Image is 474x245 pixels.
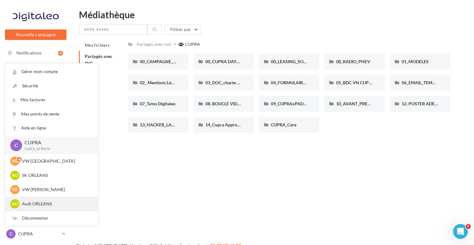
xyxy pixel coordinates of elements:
[271,122,296,127] span: CUPRA_Care
[4,46,65,59] button: Notifications 4
[12,186,18,193] span: VF
[271,59,340,64] span: 00_LEASING_SOCIAL_ÉLECTRIQUE
[453,224,468,239] iframe: Intercom live chat
[271,101,308,106] span: 09_CUPRAxPADEL
[5,107,98,121] a: Mes points de vente
[336,59,370,64] span: 00_RADIO_PHEV
[22,186,90,193] p: VW [PERSON_NAME]
[402,101,441,106] span: 12. POSTER ADEME
[4,170,68,188] a: PLV et print personnalisable
[4,62,68,75] a: Opérations
[137,41,171,47] div: Partagés avec moi
[4,191,68,209] a: Campagnes DataOnDemand
[4,124,68,137] a: Contacts
[4,93,68,106] a: Visibilité en ligne
[140,122,182,127] span: 13_HACKER_LA_PQR
[185,41,200,47] div: CUPRA
[58,51,63,56] div: 4
[140,80,181,85] span: 02_ Mentions Légales
[5,121,98,135] a: Aide en ligne
[205,122,297,127] span: 14_Cupra Approved_OCCASIONS_GARANTIES
[336,80,375,85] span: 05_BDC VN CUPRA
[18,231,59,237] p: CUPRA
[466,224,471,229] span: 6
[402,80,474,85] span: 06_EMAIL_TEMPLATE HTML CUPRA
[4,77,68,90] a: Boîte de réception3
[271,80,363,85] span: 04_FORMULAIRE DES DEMANDES CRÉATIVES
[5,65,98,79] a: Gérer mon compte
[4,109,68,122] a: Campagnes
[16,50,42,55] span: Notifications
[4,155,68,168] a: Calendrier
[5,29,66,40] button: Nouvelle campagne
[205,101,287,106] span: 08. BOUCLE VIDEO ECRAN SHOWROOM
[205,59,250,64] span: 00_CUPRA DAYS (JPO)
[5,228,66,240] a: C CUPRA
[12,201,18,207] span: AO
[5,211,98,225] div: Déconnexion
[402,59,429,64] span: 01_MODELES
[205,80,287,85] span: 03_DOC_charte graphique et GUIDELINES
[85,54,113,65] span: Partagés avec moi
[12,172,18,178] span: SO
[5,93,98,107] a: Mes factures
[22,172,90,178] p: SK ORLEANS
[22,201,90,207] p: Audi ORLEANS
[79,10,467,19] div: Médiathèque
[140,101,175,106] span: 07_Tutos Digitaleo
[25,146,88,151] p: cupra_orleans
[4,139,68,152] a: Médiathèque
[165,24,201,35] button: Filtrer par
[5,79,98,93] a: Sécurité
[25,139,88,146] p: CUPRA
[85,42,110,48] span: Mes fichiers
[15,142,18,149] span: C
[22,158,90,164] p: VW [GEOGRAPHIC_DATA]
[140,59,193,64] span: 00_CAMPAGNE_OCTOBRE
[10,231,12,237] span: C
[12,158,18,164] span: VO
[336,101,438,106] span: 10_AVANT_PREMIÈRES_CUPRA (VENTES PRIVEES)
